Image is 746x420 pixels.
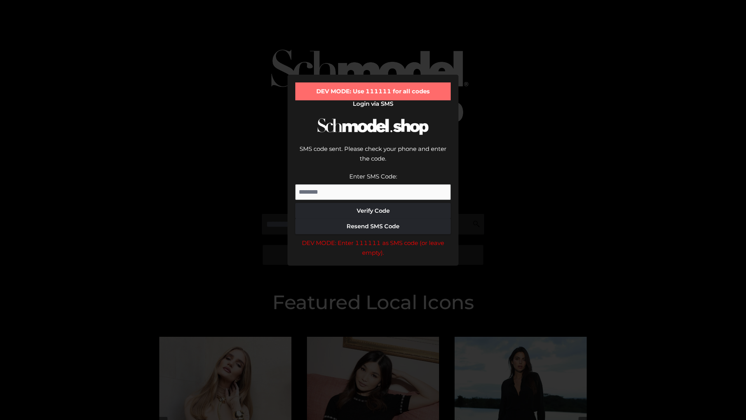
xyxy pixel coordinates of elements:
[295,144,451,171] div: SMS code sent. Please check your phone and enter the code.
[315,111,431,142] img: Schmodel Logo
[295,82,451,100] div: DEV MODE: Use 111111 for all codes
[295,203,451,219] button: Verify Code
[295,238,451,258] div: DEV MODE: Enter 111111 as SMS code (or leave empty).
[295,100,451,107] h2: Login via SMS
[295,219,451,234] button: Resend SMS Code
[349,173,397,180] label: Enter SMS Code:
